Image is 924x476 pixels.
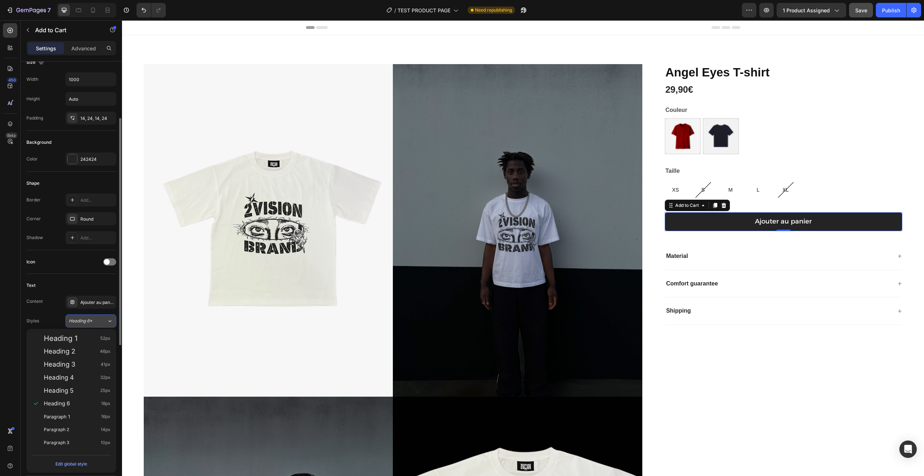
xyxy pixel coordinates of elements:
[35,26,97,34] p: Add to Cart
[44,361,75,368] span: Heading 3
[876,3,906,17] button: Publish
[544,232,566,240] p: Material
[660,167,667,172] span: XL
[26,76,38,83] div: Width
[550,167,557,172] span: XS
[44,387,73,394] span: Heading 5
[26,96,40,102] div: Height
[26,156,38,162] div: Color
[783,7,830,14] span: 1 product assigned
[543,146,559,156] legend: Taille
[777,3,846,17] button: 1 product assigned
[66,92,116,105] input: Auto
[26,115,43,121] div: Padding
[543,63,572,76] div: 29,90€
[882,7,900,14] div: Publish
[44,400,70,407] span: Heading 6
[80,115,114,122] div: 14, 24, 14, 24
[398,7,450,14] span: TEST PRODUCT PAGE
[101,426,110,433] span: 14px
[26,282,35,289] div: Text
[849,3,873,17] button: Save
[543,192,780,210] button: Ajouter au panier
[44,348,75,355] span: Heading 2
[101,439,110,446] span: 10px
[36,45,56,52] p: Settings
[71,45,96,52] p: Advanced
[80,299,114,306] div: Ajouter au panier
[635,167,638,172] span: L
[55,460,87,468] div: Edit global style
[44,374,74,381] span: Heading 4
[66,73,116,86] input: Auto
[544,287,569,295] p: Shipping
[475,7,512,13] span: Need republishing
[80,235,114,241] div: Add...
[26,139,51,146] div: Background
[80,216,114,222] div: Round
[44,426,69,433] span: Paragraph 2
[7,77,17,83] div: 450
[3,3,54,17] button: 7
[44,335,77,342] span: Heading 1
[26,216,41,222] div: Corner
[101,400,110,407] span: 18px
[26,259,35,265] div: Icon
[44,413,70,420] span: Paragraph 1
[5,133,17,138] div: Beta
[122,20,924,476] iframe: Design area
[855,7,867,13] span: Save
[66,314,116,327] button: Heading 6*
[26,234,43,241] div: Shadow
[47,6,51,14] p: 7
[26,298,43,305] div: Content
[69,318,92,324] span: Heading 6*
[100,348,110,355] span: 46px
[80,197,114,204] div: Add...
[394,7,396,14] span: /
[26,58,46,67] div: Size
[26,318,39,324] div: Styles
[543,85,566,95] legend: Couleur
[899,440,917,458] div: Open Intercom Messenger
[44,439,69,446] span: Paragraph 3
[100,387,110,394] span: 25px
[579,167,583,172] span: S
[606,167,611,172] span: M
[101,361,110,368] span: 41px
[543,44,780,61] h1: Angel Eyes T-shirt
[32,458,110,470] button: Edit global style
[26,197,41,203] div: Border
[100,374,110,381] span: 32px
[101,413,110,420] span: 16px
[633,197,690,205] div: Ajouter au panier
[80,156,114,163] div: 242424
[552,182,578,188] div: Add to Cart
[136,3,166,17] div: Undo/Redo
[100,335,110,342] span: 52px
[26,180,39,187] div: Shape
[544,260,596,267] p: Comfort guarantee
